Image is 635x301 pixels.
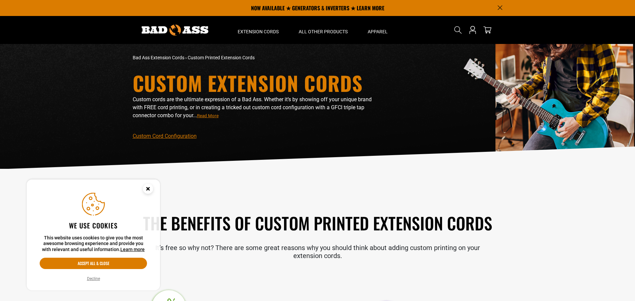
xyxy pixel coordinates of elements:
[40,258,147,269] button: Accept all & close
[133,212,503,234] h2: The Benefits of Custom Printed Extension Cords
[120,247,145,252] a: Learn more
[40,221,147,230] h2: We use cookies
[133,133,197,139] a: Custom Cord Configuration
[40,235,147,253] p: This website uses cookies to give you the most awesome browsing experience and provide you with r...
[133,73,376,93] h1: Custom Extension Cords
[185,55,187,60] span: ›
[133,96,376,120] p: Custom cords are the ultimate expression of a Bad Ass. Whether it’s by showing off your unique br...
[27,179,160,291] aside: Cookie Consent
[228,16,289,44] summary: Extension Cords
[133,55,184,60] a: Bad Ass Extension Cords
[188,55,255,60] span: Custom Printed Extension Cords
[289,16,358,44] summary: All Other Products
[453,25,463,35] summary: Search
[133,54,376,61] nav: breadcrumbs
[238,29,279,35] span: Extension Cords
[142,25,208,36] img: Bad Ass Extension Cords
[197,113,219,118] span: Read More
[133,244,503,260] p: It’s free so why not? There are some great reasons why you should think about adding custom print...
[368,29,388,35] span: Apparel
[299,29,348,35] span: All Other Products
[358,16,398,44] summary: Apparel
[85,275,102,282] button: Decline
